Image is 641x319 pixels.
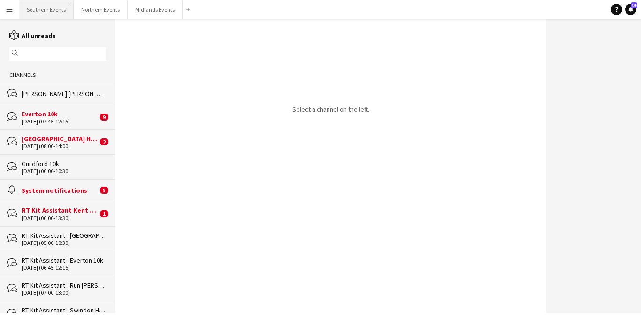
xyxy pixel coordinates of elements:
[22,168,106,175] div: [DATE] (06:00-10:30)
[19,0,74,19] button: Southern Events
[22,206,98,214] div: RT Kit Assistant Kent Running Festival
[631,2,637,8] span: 39
[74,0,128,19] button: Northern Events
[22,256,106,265] div: RT Kit Assistant - Everton 10k
[22,281,106,289] div: RT Kit Assistant - Run [PERSON_NAME][GEOGRAPHIC_DATA]
[128,0,183,19] button: Midlands Events
[22,265,106,271] div: [DATE] (06:45-12:15)
[100,187,108,194] span: 5
[22,231,106,240] div: RT Kit Assistant - [GEOGRAPHIC_DATA] 10k
[22,143,98,150] div: [DATE] (08:00-14:00)
[22,289,106,296] div: [DATE] (07:00-13:00)
[100,138,108,145] span: 2
[100,114,108,121] span: 9
[625,4,636,15] a: 39
[22,135,98,143] div: [GEOGRAPHIC_DATA] Half Marathon
[22,90,106,98] div: [PERSON_NAME] [PERSON_NAME]
[100,210,108,217] span: 1
[22,110,98,118] div: Everton 10k
[22,215,98,221] div: [DATE] (06:00-13:30)
[22,118,98,125] div: [DATE] (07:45-12:15)
[22,159,106,168] div: Guildford 10k
[9,31,56,40] a: All unreads
[22,306,106,314] div: RT Kit Assistant - Swindon Half Marathon
[22,186,98,195] div: System notifications
[292,105,369,114] p: Select a channel on the left.
[22,240,106,246] div: [DATE] (05:00-10:30)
